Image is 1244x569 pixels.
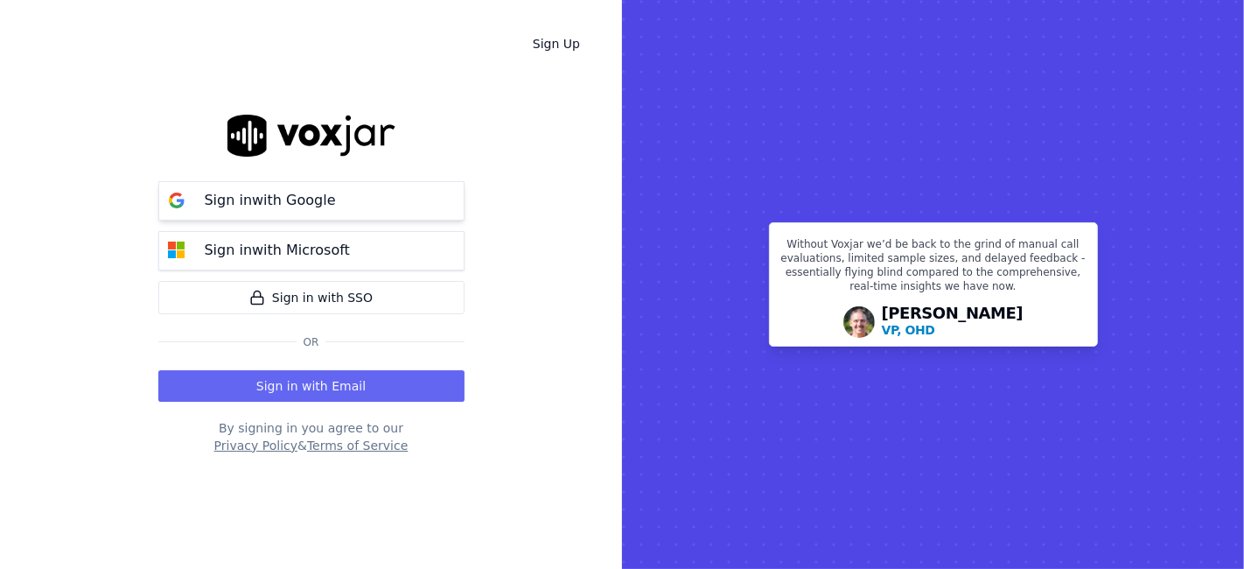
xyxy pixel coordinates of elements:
[158,181,465,221] button: Sign inwith Google
[882,321,935,339] p: VP, OHD
[214,437,297,454] button: Privacy Policy
[158,281,465,314] a: Sign in with SSO
[158,370,465,402] button: Sign in with Email
[843,306,875,338] img: Avatar
[882,306,1024,339] div: [PERSON_NAME]
[158,231,465,270] button: Sign inwith Microsoft
[307,437,408,454] button: Terms of Service
[158,419,465,454] div: By signing in you agree to our &
[297,335,326,349] span: Or
[227,115,395,156] img: logo
[205,190,336,211] p: Sign in with Google
[519,28,594,60] a: Sign Up
[159,233,194,268] img: microsoft Sign in button
[159,183,194,218] img: google Sign in button
[780,237,1087,300] p: Without Voxjar we’d be back to the grind of manual call evaluations, limited sample sizes, and de...
[205,240,350,261] p: Sign in with Microsoft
